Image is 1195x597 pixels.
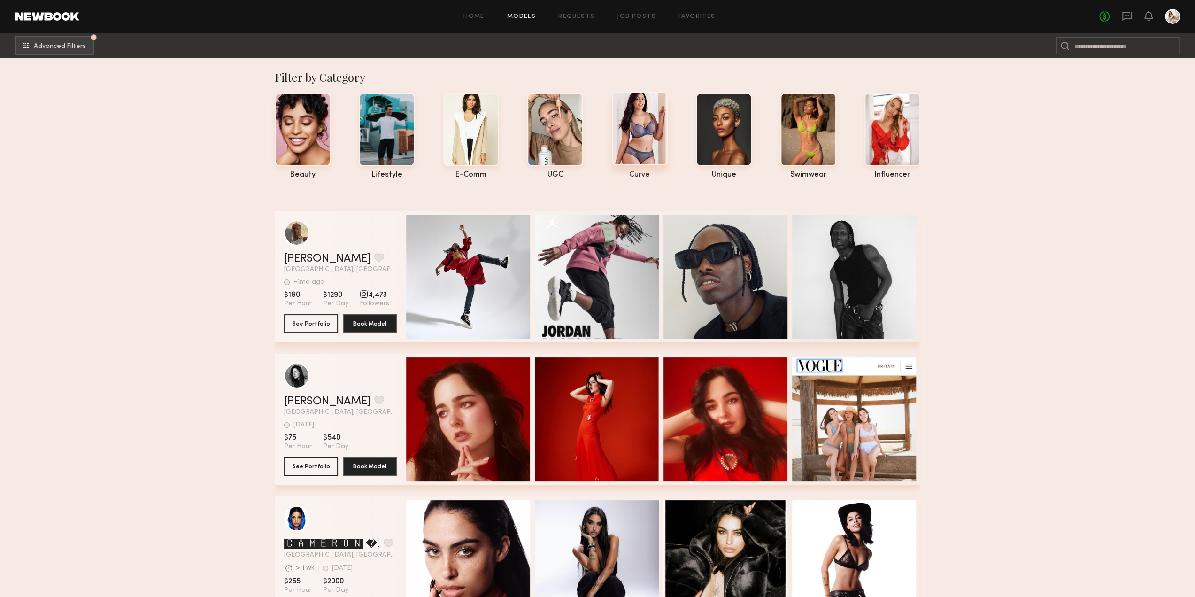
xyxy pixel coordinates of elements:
a: Favorites [678,14,716,20]
div: Filter by Category [275,70,920,85]
div: +1mo ago [293,279,324,286]
span: Per Day [323,586,348,595]
span: $180 [284,290,312,300]
div: swimwear [780,171,836,179]
span: Followers [360,300,389,308]
span: $2000 [323,577,348,586]
a: [PERSON_NAME] [284,253,370,264]
div: curve [612,171,668,179]
a: 🅲🅰🅼🅴🆁🅾🅽 �. [284,539,380,550]
button: Book Model [343,457,397,476]
button: Book Model [343,314,397,333]
span: Per Hour [284,442,312,451]
div: [DATE] [332,565,353,572]
span: [GEOGRAPHIC_DATA], [GEOGRAPHIC_DATA] [284,552,397,558]
button: Advanced Filters [15,36,94,55]
span: Advanced Filters [34,43,86,50]
a: [PERSON_NAME] [284,396,370,407]
div: e-comm [443,171,499,179]
div: [DATE] [293,422,314,428]
a: Home [463,14,485,20]
a: Job Posts [617,14,656,20]
span: $540 [323,433,348,442]
span: Per Day [323,442,348,451]
span: 4,473 [360,290,389,300]
span: Per Hour [284,300,312,308]
div: beauty [275,171,331,179]
a: Models [507,14,536,20]
div: UGC [527,171,583,179]
span: [GEOGRAPHIC_DATA], [GEOGRAPHIC_DATA] [284,409,397,416]
button: See Portfolio [284,457,338,476]
span: $1290 [323,290,348,300]
div: > 1 wk [296,565,315,572]
button: See Portfolio [284,314,338,333]
span: $255 [284,577,312,586]
span: Per Hour [284,586,312,595]
span: [GEOGRAPHIC_DATA], [GEOGRAPHIC_DATA] [284,266,397,273]
span: $75 [284,433,312,442]
div: unique [696,171,752,179]
div: lifestyle [359,171,415,179]
span: Per Day [323,300,348,308]
div: influencer [864,171,920,179]
a: Requests [558,14,594,20]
